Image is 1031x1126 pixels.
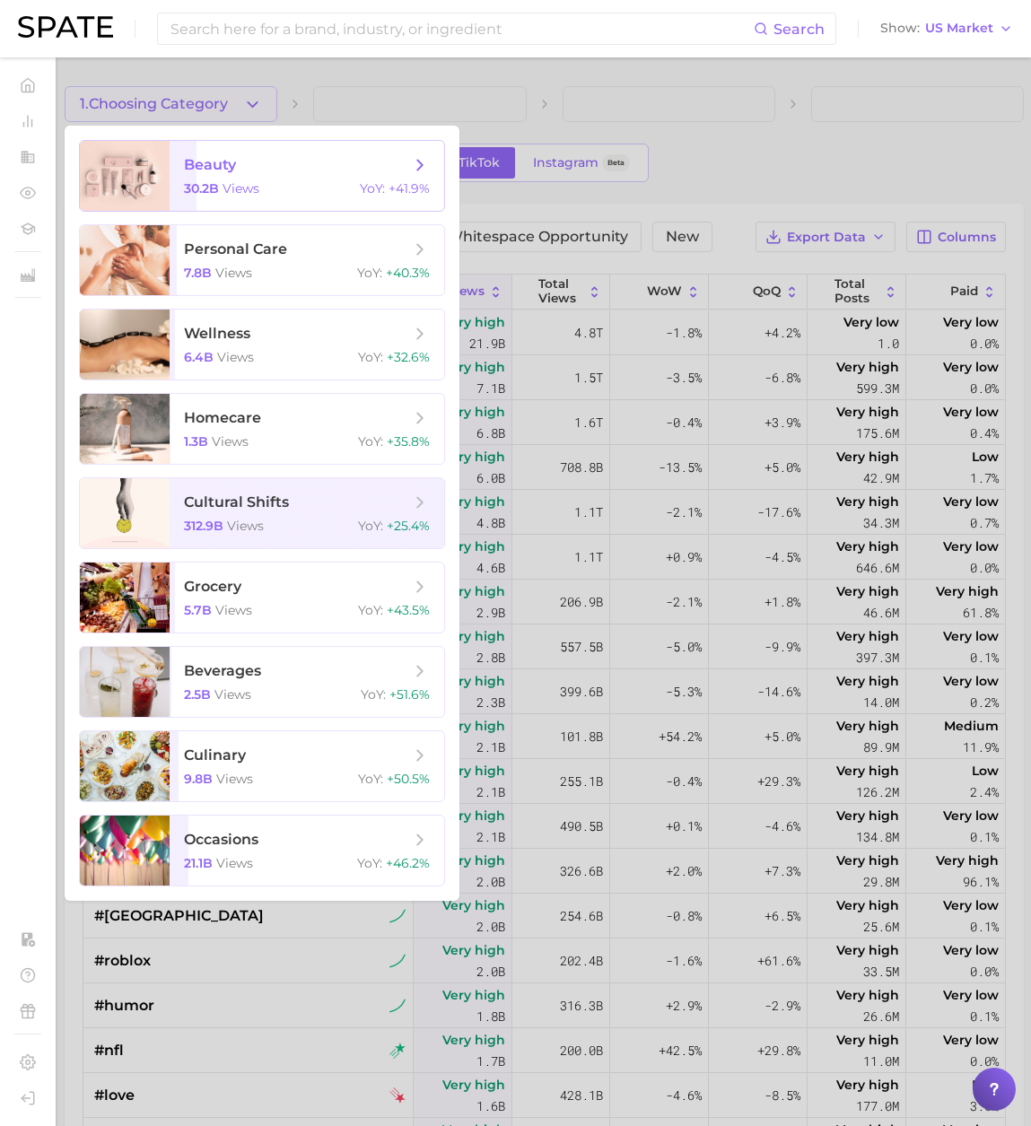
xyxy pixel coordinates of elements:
span: Show [880,23,920,33]
span: YoY : [357,855,382,871]
span: occasions [184,831,258,848]
span: 6.4b [184,349,214,365]
span: +40.3% [386,265,430,281]
a: Log out. Currently logged in with e-mail yumi.toki@spate.nyc. [14,1085,41,1112]
span: +25.4% [387,518,430,534]
span: +46.2% [386,855,430,871]
span: wellness [184,325,250,342]
span: views [216,771,253,787]
span: YoY : [358,433,383,450]
span: 9.8b [184,771,213,787]
ul: 1.Choosing Category [65,126,459,901]
span: views [215,265,252,281]
span: 21.1b [184,855,213,871]
span: +51.6% [389,686,430,703]
input: Search here for a brand, industry, or ingredient [169,13,754,44]
span: YoY : [357,265,382,281]
span: homecare [184,409,261,426]
span: views [223,180,259,196]
span: +43.5% [387,602,430,618]
span: cultural shifts [184,493,289,511]
span: culinary [184,746,246,764]
span: views [214,686,251,703]
button: ShowUS Market [876,17,1018,40]
span: 7.8b [184,265,212,281]
span: YoY : [358,349,383,365]
span: US Market [925,23,993,33]
span: 1.3b [184,433,208,450]
span: +35.8% [387,433,430,450]
span: views [227,518,264,534]
span: beverages [184,662,261,679]
span: views [212,433,249,450]
span: 5.7b [184,602,212,618]
span: YoY : [361,686,386,703]
span: 30.2b [184,180,219,196]
span: +41.9% [389,180,430,196]
span: YoY : [358,518,383,534]
span: +32.6% [387,349,430,365]
span: 312.9b [184,518,223,534]
span: views [215,602,252,618]
span: beauty [184,156,236,173]
span: Search [773,21,825,38]
span: personal care [184,240,287,257]
span: grocery [184,578,241,595]
span: 2.5b [184,686,211,703]
span: YoY : [360,180,385,196]
span: YoY : [358,771,383,787]
span: +50.5% [387,771,430,787]
span: YoY : [358,602,383,618]
span: views [216,855,253,871]
img: SPATE [18,16,113,38]
span: views [217,349,254,365]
